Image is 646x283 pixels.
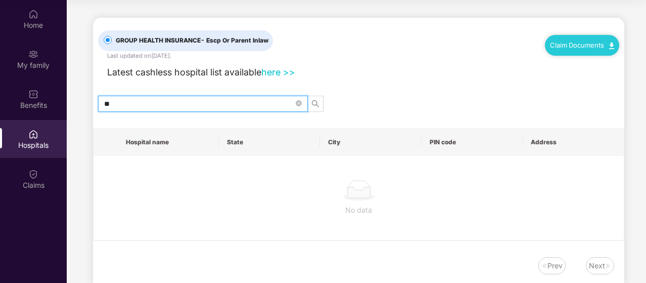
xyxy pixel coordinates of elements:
span: Latest cashless hospital list available [107,67,261,77]
th: Hospital name [118,129,219,156]
th: City [320,129,421,156]
div: Next [589,260,605,271]
a: Claim Documents [550,41,614,49]
img: svg+xml;base64,PHN2ZyB4bWxucz0iaHR0cDovL3d3dy53My5vcmcvMjAwMC9zdmciIHdpZHRoPSIxMC40IiBoZWlnaHQ9Ij... [609,43,614,49]
img: svg+xml;base64,PHN2ZyB3aWR0aD0iMjAiIGhlaWdodD0iMjAiIHZpZXdCb3g9IjAgMCAyMCAyMCIgZmlsbD0ibm9uZSIgeG... [28,49,38,59]
div: Prev [547,260,563,271]
span: close-circle [296,100,302,106]
span: Address [531,138,616,146]
a: here >> [261,67,295,77]
span: Hospital name [126,138,211,146]
th: State [219,129,320,156]
button: search [307,96,324,112]
span: search [308,100,323,108]
img: svg+xml;base64,PHN2ZyBpZD0iSG9tZSIgeG1sbnM9Imh0dHA6Ly93d3cudzMub3JnLzIwMDAvc3ZnIiB3aWR0aD0iMjAiIG... [28,9,38,19]
img: svg+xml;base64,PHN2ZyBpZD0iQ2xhaW0iIHhtbG5zPSJodHRwOi8vd3d3LnczLm9yZy8yMDAwL3N2ZyIgd2lkdGg9IjIwIi... [28,169,38,179]
img: svg+xml;base64,PHN2ZyBpZD0iQmVuZWZpdHMiIHhtbG5zPSJodHRwOi8vd3d3LnczLm9yZy8yMDAwL3N2ZyIgd2lkdGg9Ij... [28,89,38,99]
span: GROUP HEALTH INSURANCE [112,36,272,46]
span: - Escp Or Parent Inlaw [201,36,268,44]
img: svg+xml;base64,PHN2ZyB4bWxucz0iaHR0cDovL3d3dy53My5vcmcvMjAwMC9zdmciIHdpZHRoPSIxNiIgaGVpZ2h0PSIxNi... [605,263,611,269]
div: Last updated on [DATE] . [107,51,171,60]
img: svg+xml;base64,PHN2ZyBpZD0iSG9zcGl0YWxzIiB4bWxucz0iaHR0cDovL3d3dy53My5vcmcvMjAwMC9zdmciIHdpZHRoPS... [28,129,38,139]
img: svg+xml;base64,PHN2ZyB4bWxucz0iaHR0cDovL3d3dy53My5vcmcvMjAwMC9zdmciIHdpZHRoPSIxNiIgaGVpZ2h0PSIxNi... [541,263,547,269]
span: close-circle [296,99,302,108]
div: No data [102,205,616,216]
th: Address [523,129,624,156]
th: PIN code [422,129,523,156]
